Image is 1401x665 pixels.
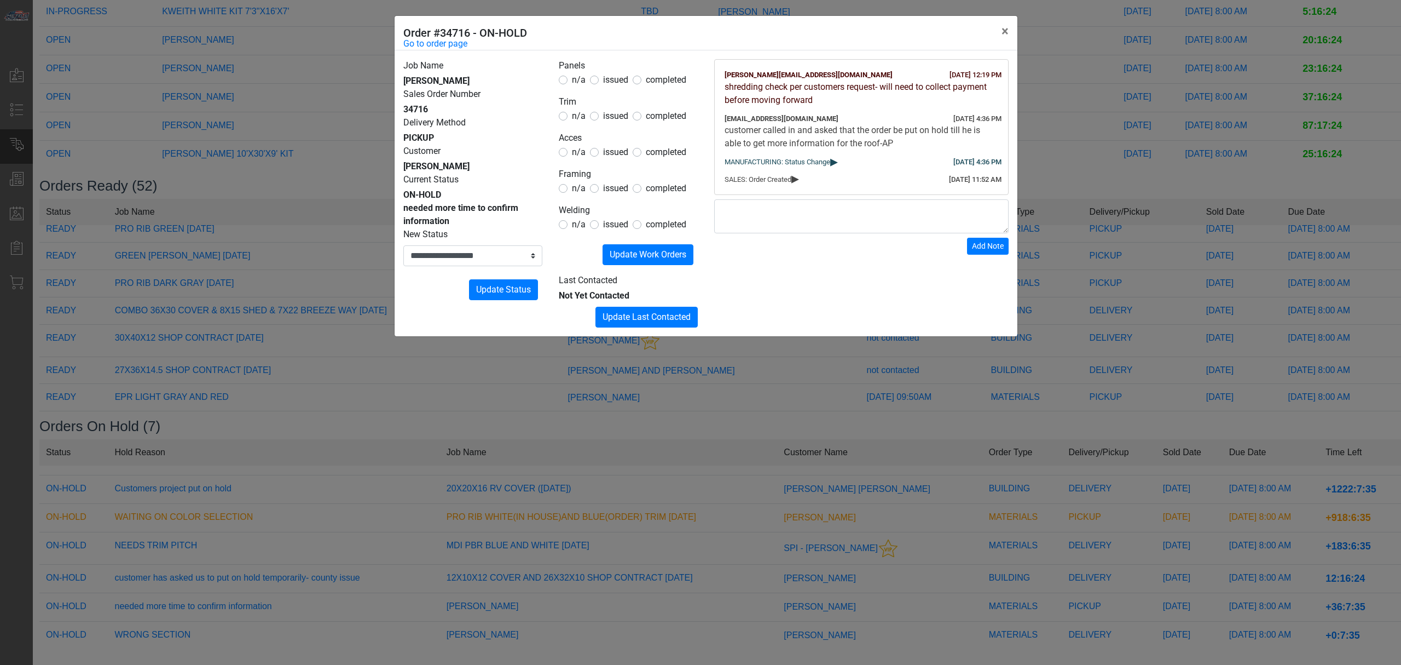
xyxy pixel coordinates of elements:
div: MANUFACTURING: Status Change [725,157,998,168]
span: n/a [572,111,586,121]
span: n/a [572,147,586,157]
div: [DATE] 4:36 PM [953,113,1001,124]
legend: Acces [559,131,698,146]
span: issued [603,147,628,157]
span: completed [646,183,686,193]
label: Job Name [403,59,443,72]
span: issued [603,219,628,230]
span: Add Note [972,242,1004,250]
span: [EMAIL_ADDRESS][DOMAIN_NAME] [725,114,838,123]
span: completed [646,111,686,121]
label: Sales Order Number [403,88,480,101]
div: [DATE] 4:36 PM [953,157,1001,168]
span: issued [603,74,628,85]
div: shredding check per customers request- will need to collect payment before moving forward [725,81,998,107]
legend: Welding [559,204,698,218]
span: completed [646,74,686,85]
span: Not Yet Contacted [559,290,629,301]
span: issued [603,183,628,193]
button: Update Work Orders [603,244,693,265]
button: Close [993,16,1017,47]
span: n/a [572,183,586,193]
div: [PERSON_NAME] [403,160,542,173]
label: New Status [403,228,448,241]
label: Delivery Method [403,116,466,129]
span: [PERSON_NAME] [403,76,470,86]
legend: Framing [559,168,698,182]
span: Update Work Orders [610,249,686,260]
div: customer called in and asked that the order be put on hold till he is able to get more informatio... [725,124,998,150]
label: Last Contacted [559,274,617,287]
div: SALES: Order Created [725,174,998,185]
span: n/a [572,74,586,85]
h5: Order #34716 - ON-HOLD [403,25,527,41]
span: ▸ [791,175,799,182]
button: Update Last Contacted [595,307,698,328]
span: issued [603,111,628,121]
div: ON-HOLD [403,188,542,202]
div: [DATE] 11:52 AM [949,174,1001,185]
span: completed [646,147,686,157]
div: 34716 [403,103,542,116]
legend: Panels [559,59,698,73]
button: Update Status [469,279,538,300]
span: completed [646,219,686,230]
span: ▸ [830,158,838,165]
div: needed more time to confirm information [403,202,542,228]
span: n/a [572,219,586,230]
span: Update Status [476,284,531,295]
span: [PERSON_NAME][EMAIL_ADDRESS][DOMAIN_NAME] [725,71,893,79]
label: Current Status [403,173,459,186]
div: [DATE] 12:19 PM [950,70,1001,81]
div: PICKUP [403,131,542,145]
a: Go to order page [403,37,467,50]
button: Add Note [967,238,1009,255]
legend: Trim [559,95,698,110]
label: Customer [403,145,441,158]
